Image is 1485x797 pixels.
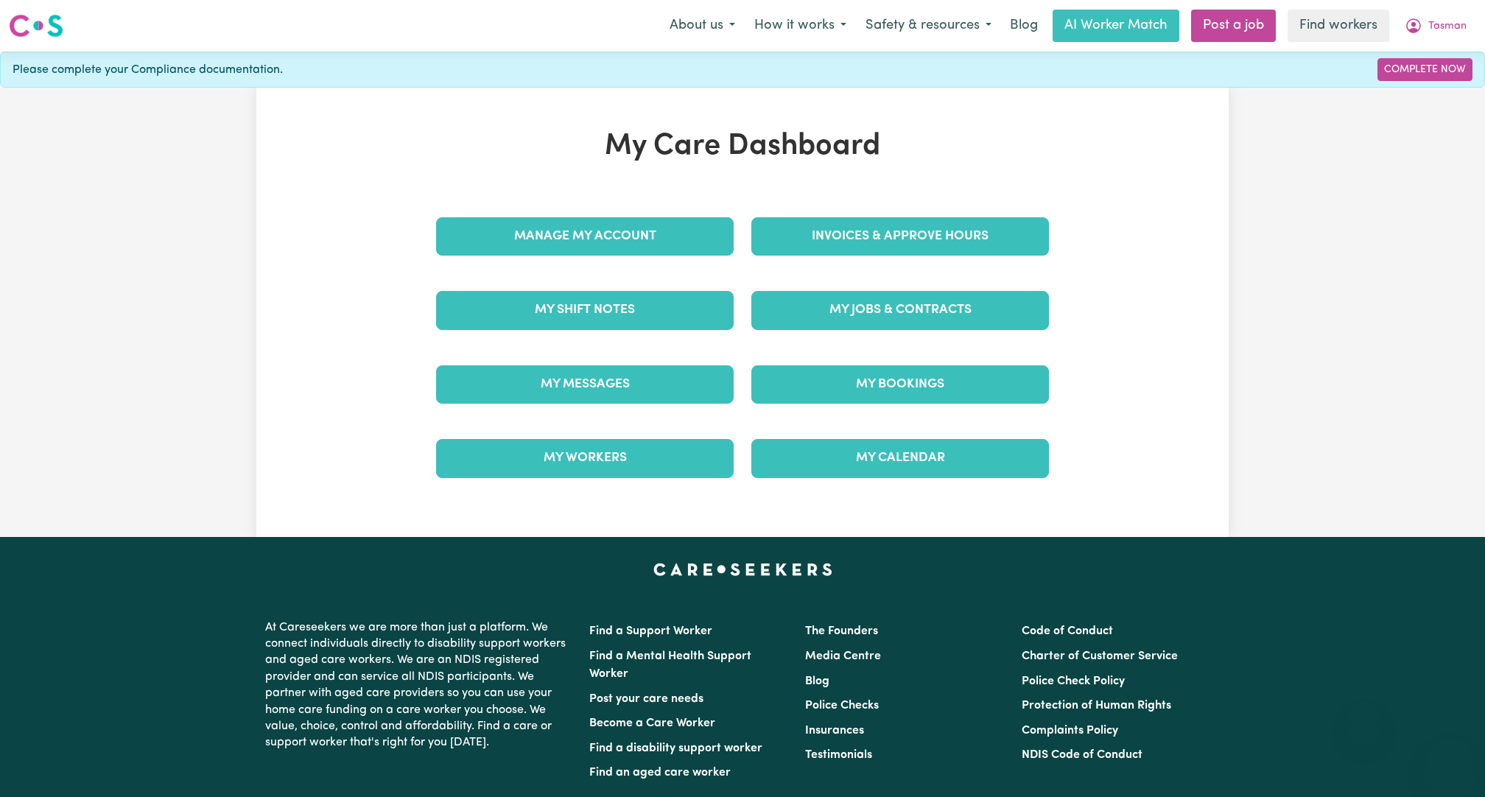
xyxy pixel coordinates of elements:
a: Police Check Policy [1022,675,1125,687]
a: Blog [805,675,829,687]
a: Invoices & Approve Hours [751,217,1049,256]
a: Blog [1001,10,1047,42]
a: Post a job [1191,10,1276,42]
a: Testimonials [805,749,872,761]
a: My Calendar [751,439,1049,477]
a: Complete Now [1377,58,1472,81]
button: How it works [745,10,856,41]
img: Careseekers logo [9,13,63,39]
p: At Careseekers we are more than just a platform. We connect individuals directly to disability su... [265,614,572,757]
a: Find a disability support worker [589,742,762,754]
h1: My Care Dashboard [427,129,1058,164]
a: Protection of Human Rights [1022,700,1171,712]
a: Find a Mental Health Support Worker [589,650,751,680]
a: The Founders [805,625,878,637]
a: Post your care needs [589,693,703,705]
a: Careseekers logo [9,9,63,43]
button: My Account [1395,10,1476,41]
button: About us [660,10,745,41]
a: Police Checks [805,700,879,712]
span: Tasman [1428,18,1467,35]
a: Charter of Customer Service [1022,650,1178,662]
iframe: Button to launch messaging window [1426,738,1473,785]
a: Insurances [805,725,864,737]
a: Find an aged care worker [589,767,731,779]
a: Find a Support Worker [589,625,712,637]
a: Manage My Account [436,217,734,256]
iframe: Close message [1349,703,1379,732]
a: Careseekers home page [653,563,832,575]
a: AI Worker Match [1053,10,1179,42]
a: Become a Care Worker [589,717,715,729]
a: Find workers [1288,10,1389,42]
a: Code of Conduct [1022,625,1113,637]
button: Safety & resources [856,10,1001,41]
a: NDIS Code of Conduct [1022,749,1142,761]
a: My Shift Notes [436,291,734,329]
a: Media Centre [805,650,881,662]
a: My Jobs & Contracts [751,291,1049,329]
a: My Bookings [751,365,1049,404]
a: My Messages [436,365,734,404]
span: Please complete your Compliance documentation. [13,61,283,79]
a: Complaints Policy [1022,725,1118,737]
a: My Workers [436,439,734,477]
